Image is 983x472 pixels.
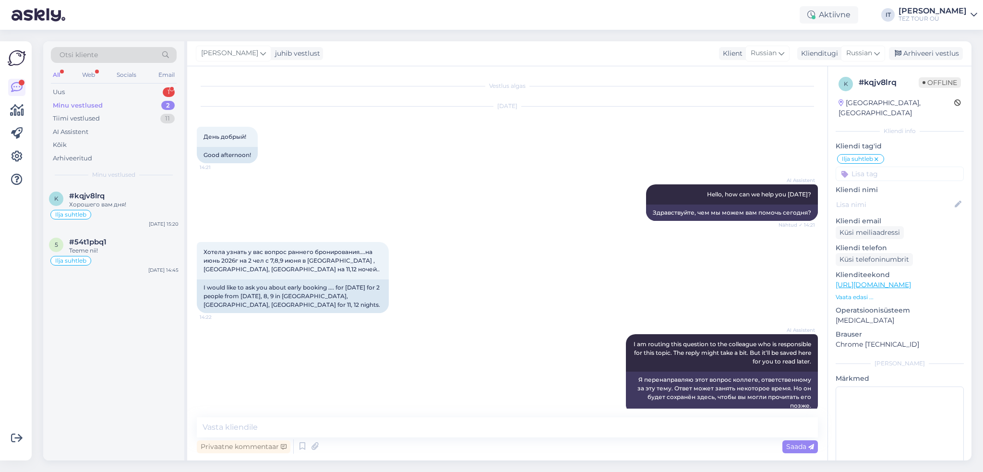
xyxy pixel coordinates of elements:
[889,47,963,60] div: Arhiveeri vestlus
[859,77,919,88] div: # kqjv8lrq
[197,102,818,110] div: [DATE]
[634,340,813,365] span: I am routing this question to the colleague who is responsible for this topic. The reply might ta...
[54,195,59,202] span: k
[839,98,954,118] div: [GEOGRAPHIC_DATA], [GEOGRAPHIC_DATA]
[836,329,964,339] p: Brauser
[149,220,179,228] div: [DATE] 15:20
[271,48,320,59] div: juhib vestlust
[844,80,848,87] span: k
[899,7,977,23] a: [PERSON_NAME]TEZ TOUR OÜ
[55,212,86,218] span: Ilja suhtleb
[53,114,100,123] div: Tiimi vestlused
[55,241,58,248] span: 5
[836,280,911,289] a: [URL][DOMAIN_NAME]
[899,15,967,23] div: TEZ TOUR OÜ
[836,226,904,239] div: Küsi meiliaadressi
[836,305,964,315] p: Operatsioonisüsteem
[836,167,964,181] input: Lisa tag
[156,69,177,81] div: Email
[846,48,872,59] span: Russian
[204,133,246,140] span: День добрый!
[53,87,65,97] div: Uus
[719,48,743,59] div: Klient
[797,48,838,59] div: Klienditugi
[197,279,389,313] div: I would like to ask you about early booking .... for [DATE] for 2 people from [DATE], 8, 9 in [GE...
[779,177,815,184] span: AI Assistent
[197,440,290,453] div: Privaatne kommentaar
[836,216,964,226] p: Kliendi email
[8,49,26,67] img: Askly Logo
[836,185,964,195] p: Kliendi nimi
[60,50,98,60] span: Otsi kliente
[201,48,258,59] span: [PERSON_NAME]
[836,253,913,266] div: Küsi telefoninumbrit
[800,6,858,24] div: Aktiivne
[55,258,86,264] span: Ilja suhtleb
[842,156,873,162] span: Ilja suhtleb
[163,87,175,97] div: 1
[836,293,964,302] p: Vaata edasi ...
[115,69,138,81] div: Socials
[148,266,179,274] div: [DATE] 14:45
[200,314,236,321] span: 14:22
[626,372,818,414] div: Я перенаправляю этот вопрос коллеге, ответственному за эту тему. Ответ может занять некоторое вре...
[51,69,62,81] div: All
[69,192,105,200] span: #kqjv8lrq
[80,69,97,81] div: Web
[200,164,236,171] span: 14:21
[836,315,964,326] p: [MEDICAL_DATA]
[646,205,818,221] div: Здравствуйте, чем мы можем вам помочь сегодня?
[69,238,107,246] span: #54t1pbq1
[836,339,964,350] p: Chrome [TECHNICAL_ID]
[53,140,67,150] div: Kõik
[69,246,179,255] div: Teeme nii!
[204,248,380,273] span: Хотела узнать у вас вопрос раннего бронирования....на июнь 2026г на 2 чел с 7,8,9 июня в [GEOGRAP...
[779,221,815,229] span: Nähtud ✓ 14:21
[53,127,88,137] div: AI Assistent
[881,8,895,22] div: IT
[836,270,964,280] p: Klienditeekond
[161,101,175,110] div: 2
[197,147,258,163] div: Good afternoon!
[836,243,964,253] p: Kliendi telefon
[836,127,964,135] div: Kliendi info
[919,77,961,88] span: Offline
[69,200,179,209] div: Хорошего вам дня!
[707,191,811,198] span: Hello, how can we help you [DATE]?
[836,359,964,368] div: [PERSON_NAME]
[836,199,953,210] input: Lisa nimi
[197,82,818,90] div: Vestlus algas
[779,327,815,334] span: AI Assistent
[751,48,777,59] span: Russian
[899,7,967,15] div: [PERSON_NAME]
[836,141,964,151] p: Kliendi tag'id
[53,154,92,163] div: Arhiveeritud
[160,114,175,123] div: 11
[836,374,964,384] p: Märkmed
[92,170,135,179] span: Minu vestlused
[53,101,103,110] div: Minu vestlused
[786,442,814,451] span: Saada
